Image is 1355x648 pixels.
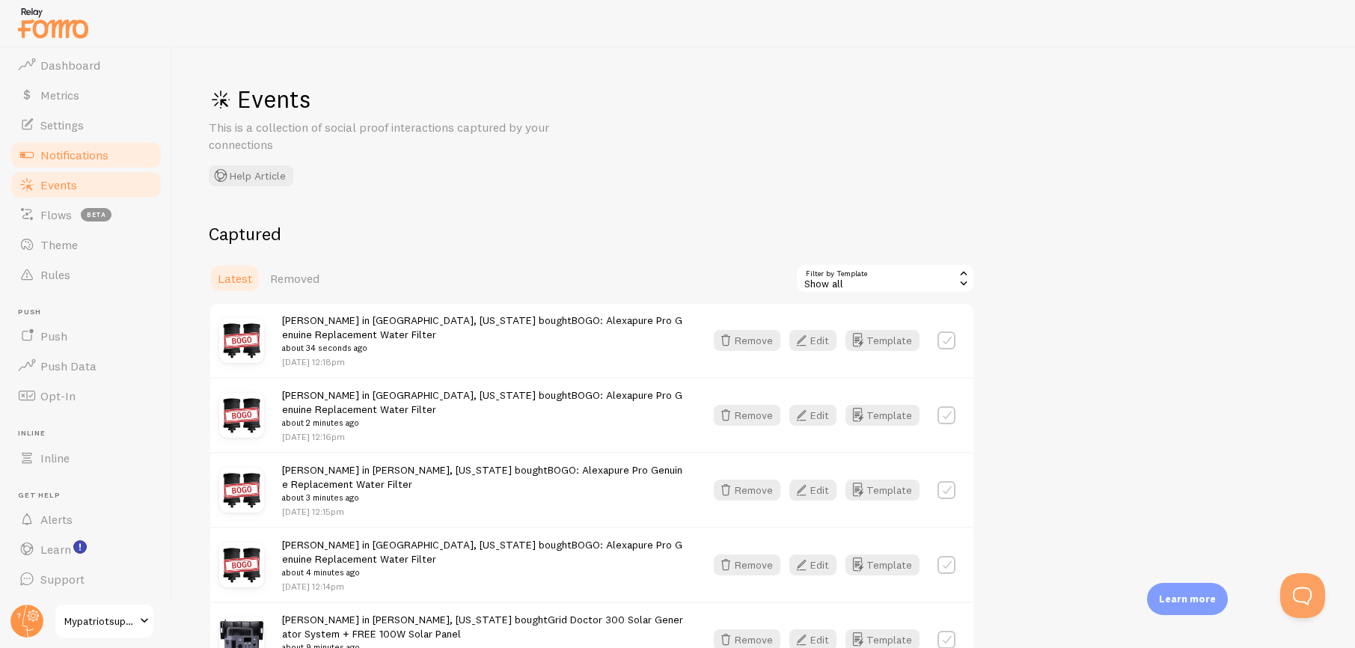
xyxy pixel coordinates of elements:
a: Push [9,321,163,351]
a: Opt-In [9,381,163,411]
p: [DATE] 12:15pm [282,505,687,518]
a: Push Data [9,351,163,381]
div: Show all [795,263,975,293]
span: Latest [218,271,252,286]
span: Mypatriotsupply [64,612,135,630]
a: Dashboard [9,50,163,80]
small: about 4 minutes ago [282,566,687,579]
button: Template [845,554,920,575]
span: Notifications [40,147,108,162]
span: [PERSON_NAME] in [PERSON_NAME], [US_STATE] bought [282,463,687,505]
span: Inline [18,429,163,438]
a: Flows beta [9,200,163,230]
button: Template [845,480,920,501]
p: This is a collection of social proof interactions captured by your connections [209,119,568,153]
span: Rules [40,267,70,282]
button: Template [845,405,920,426]
span: beta [81,208,111,221]
a: Settings [9,110,163,140]
a: BOGO: Alexapure Pro Genuine Replacement Water Filter [282,388,682,416]
button: Remove [714,405,780,426]
iframe: Help Scout Beacon - Open [1280,573,1325,618]
a: Theme [9,230,163,260]
span: [PERSON_NAME] in [GEOGRAPHIC_DATA], [US_STATE] bought [282,314,687,355]
a: Removed [261,263,328,293]
span: Metrics [40,88,79,103]
button: Remove [714,480,780,501]
p: [DATE] 12:16pm [282,430,687,443]
small: about 34 seconds ago [282,341,687,355]
p: [DATE] 12:14pm [282,580,687,593]
span: Flows [40,207,72,222]
img: bogo_ap_pro_filter_small.jpg [219,393,264,438]
button: Edit [789,554,836,575]
a: Edit [789,405,845,426]
button: Edit [789,480,836,501]
span: [PERSON_NAME] in [GEOGRAPHIC_DATA], [US_STATE] bought [282,538,687,580]
span: Push [40,328,67,343]
img: bogo_ap_pro_filter_small.jpg [219,468,264,513]
p: Learn more [1159,592,1216,606]
span: Opt-In [40,388,76,403]
a: Learn [9,534,163,564]
a: Notifications [9,140,163,170]
span: Events [40,177,77,192]
span: Alerts [40,512,73,527]
span: Inline [40,450,70,465]
span: Push [18,308,163,317]
button: Help Article [209,165,293,186]
img: fomo-relay-logo-orange.svg [16,4,91,42]
button: Template [845,330,920,351]
a: Alerts [9,504,163,534]
a: Edit [789,330,845,351]
a: Events [9,170,163,200]
p: [DATE] 12:18pm [282,355,687,368]
a: BOGO: Alexapure Pro Genuine Replacement Water Filter [282,538,682,566]
button: Edit [789,405,836,426]
span: Get Help [18,491,163,501]
a: Rules [9,260,163,290]
span: Settings [40,117,84,132]
svg: <p>Watch New Feature Tutorials!</p> [73,540,87,554]
small: about 3 minutes ago [282,491,687,504]
img: bogo_ap_pro_filter_small.jpg [219,542,264,587]
a: Edit [789,554,845,575]
span: Support [40,572,85,587]
h1: Events [209,84,658,114]
button: Edit [789,330,836,351]
a: Latest [209,263,261,293]
a: Grid Doctor 300 Solar Generator System + FREE 100W Solar Panel [282,613,683,641]
span: Removed [270,271,319,286]
img: bogo_ap_pro_filter_small.jpg [219,318,264,363]
a: Support [9,564,163,594]
span: Learn [40,542,71,557]
a: Mypatriotsupply [54,603,155,639]
span: [PERSON_NAME] in [GEOGRAPHIC_DATA], [US_STATE] bought [282,388,687,430]
a: Metrics [9,80,163,110]
a: BOGO: Alexapure Pro Genuine Replacement Water Filter [282,463,682,491]
small: about 2 minutes ago [282,416,687,430]
h2: Captured [209,222,975,245]
a: Inline [9,443,163,473]
span: Theme [40,237,78,252]
span: Dashboard [40,58,100,73]
div: Learn more [1147,583,1228,615]
button: Remove [714,330,780,351]
button: Remove [714,554,780,575]
span: Push Data [40,358,97,373]
a: BOGO: Alexapure Pro Genuine Replacement Water Filter [282,314,682,341]
a: Edit [789,480,845,501]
